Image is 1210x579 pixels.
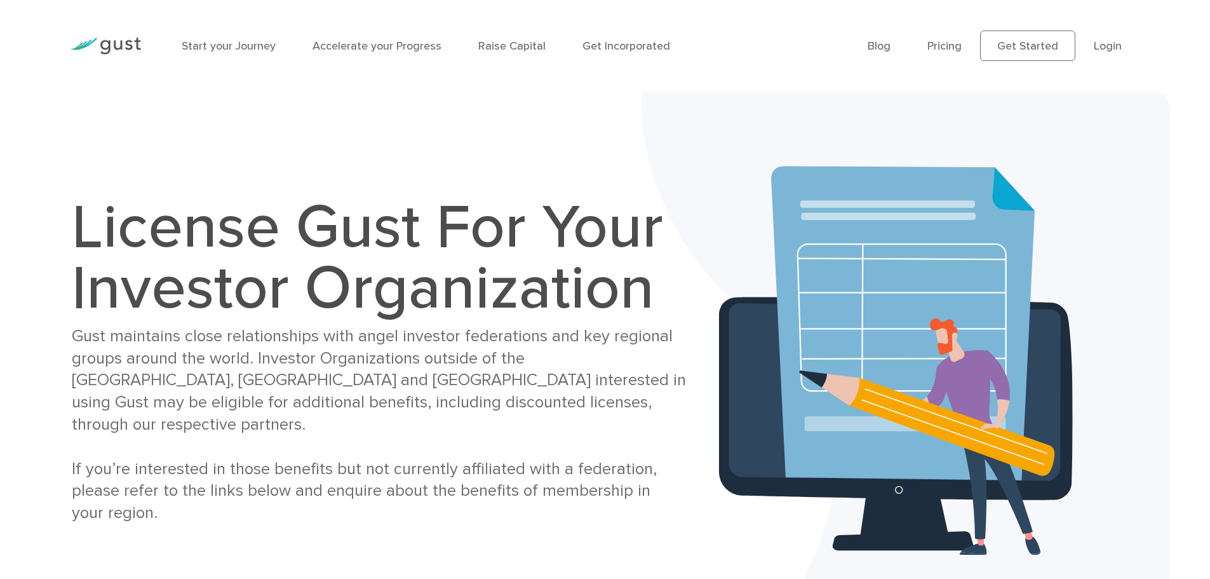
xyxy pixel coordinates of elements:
a: Login [1094,39,1122,53]
a: Raise Capital [478,39,546,53]
a: Pricing [927,39,962,53]
a: Get Started [980,31,1075,61]
a: Start your Journey [182,39,276,53]
img: Gust Logo [70,37,141,55]
a: Accelerate your Progress [313,39,441,53]
a: Blog [868,39,891,53]
h1: License Gust For Your Investor Organization [72,197,686,319]
div: Gust maintains close relationships with angel investor federations and key regional groups around... [72,325,686,524]
a: Get Incorporated [582,39,670,53]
